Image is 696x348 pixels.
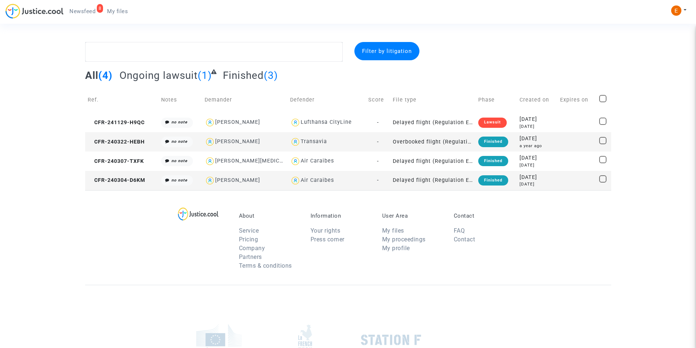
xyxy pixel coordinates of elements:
[382,227,404,234] a: My files
[205,175,215,186] img: icon-user.svg
[119,69,198,81] span: Ongoing lawsuit
[520,181,555,187] div: [DATE]
[520,173,555,181] div: [DATE]
[390,132,476,152] td: Overbooked flight (Regulation EC 261/2004)
[377,139,379,145] span: -
[202,87,288,113] td: Demander
[390,113,476,132] td: Delayed flight (Regulation EC 261/2004)
[88,177,145,183] span: CFR-240304-D6KM
[239,262,292,269] a: Terms & conditions
[361,334,421,345] img: stationf.png
[239,253,262,260] a: Partners
[377,158,379,164] span: -
[390,87,476,113] td: File type
[301,177,334,183] div: Air Caraibes
[205,117,215,128] img: icon-user.svg
[390,171,476,190] td: Delayed flight (Regulation EC 261/2004)
[239,227,259,234] a: Service
[362,48,412,54] span: Filter by litigation
[239,236,258,243] a: Pricing
[5,4,64,19] img: jc-logo.svg
[171,178,187,183] i: no note
[264,69,278,81] span: (3)
[85,87,159,113] td: Ref.
[205,137,215,147] img: icon-user.svg
[205,156,215,167] img: icon-user.svg
[290,156,301,167] img: icon-user.svg
[101,6,134,17] a: My files
[98,69,113,81] span: (4)
[223,69,264,81] span: Finished
[107,8,128,15] span: My files
[301,138,327,145] div: Transavia
[215,158,305,164] div: [PERSON_NAME][MEDICAL_DATA]
[558,87,597,113] td: Expires on
[178,207,218,221] img: logo-lg.svg
[382,236,426,243] a: My proceedings
[454,236,475,243] a: Contact
[171,158,187,163] i: no note
[311,227,341,234] a: Your rights
[520,154,555,162] div: [DATE]
[382,213,443,219] p: User Area
[311,236,345,243] a: Press corner
[478,118,507,128] div: Lawsuit
[159,87,202,113] td: Notes
[520,143,555,149] div: a year ago
[478,156,508,166] div: Finished
[476,87,517,113] td: Phase
[171,120,187,125] i: no note
[390,152,476,171] td: Delayed flight (Regulation EC 261/2004)
[301,158,334,164] div: Air Caraibes
[290,137,301,147] img: icon-user.svg
[239,245,265,252] a: Company
[366,87,390,113] td: Score
[382,245,410,252] a: My profile
[88,139,145,145] span: CFR-240322-HEBH
[88,119,145,126] span: CFR-241129-H9QC
[671,5,681,16] img: ACg8ocIeiFvHKe4dA5oeRFd_CiCnuxWUEc1A2wYhRJE3TTWt=s96-c
[215,119,260,125] div: [PERSON_NAME]
[97,4,103,13] div: 8
[454,213,514,219] p: Contact
[88,158,144,164] span: CFR-240307-TXFK
[64,6,101,17] a: 8Newsfeed
[85,69,98,81] span: All
[520,162,555,168] div: [DATE]
[239,213,300,219] p: About
[288,87,366,113] td: Defender
[478,137,508,147] div: Finished
[377,119,379,126] span: -
[290,175,301,186] img: icon-user.svg
[454,227,465,234] a: FAQ
[517,87,558,113] td: Created on
[69,8,95,15] span: Newsfeed
[301,119,352,125] div: Lufthansa CityLine
[520,115,555,123] div: [DATE]
[215,138,260,145] div: [PERSON_NAME]
[377,177,379,183] span: -
[311,213,371,219] p: Information
[478,175,508,186] div: Finished
[215,177,260,183] div: [PERSON_NAME]
[520,123,555,130] div: [DATE]
[290,117,301,128] img: icon-user.svg
[520,135,555,143] div: [DATE]
[198,69,212,81] span: (1)
[171,139,187,144] i: no note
